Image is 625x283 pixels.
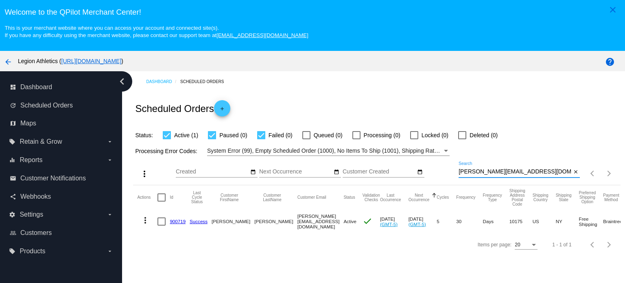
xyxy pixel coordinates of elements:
[10,84,16,90] i: dashboard
[9,157,15,163] i: equalizer
[509,189,525,206] button: Change sorting for ShippingPostcode
[4,8,620,17] h3: Welcome to the QPilot Merchant Center!
[254,210,297,233] mat-cell: [PERSON_NAME]
[456,210,483,233] mat-cell: 30
[10,230,16,236] i: people_outline
[437,195,449,200] button: Change sorting for Cycles
[579,210,603,233] mat-cell: Free Shipping
[207,146,450,156] mat-select: Filter by Processing Error Codes
[380,222,398,227] a: (GMT-5)
[422,130,448,140] span: Locked (0)
[343,169,416,175] input: Customer Created
[579,191,596,204] button: Change sorting for PreferredShippingOption
[478,242,511,248] div: Items per page:
[116,75,129,88] i: chevron_left
[10,190,113,203] a: share Webhooks
[10,226,113,239] a: people_outline Customers
[10,102,16,109] i: update
[380,193,401,202] button: Change sorting for LastOccurrenceUtc
[217,106,227,116] mat-icon: add
[556,210,579,233] mat-cell: NY
[515,242,538,248] mat-select: Items per page:
[417,169,423,176] mat-icon: date_range
[314,130,343,140] span: Queued (0)
[18,58,123,64] span: Legion Athletics ( )
[380,210,409,233] mat-cell: [DATE]
[608,5,618,15] mat-icon: close
[174,130,198,140] span: Active (1)
[585,165,601,182] button: Previous page
[10,172,113,185] a: email Customer Notifications
[216,32,308,38] a: [EMAIL_ADDRESS][DOMAIN_NAME]
[601,237,617,253] button: Next page
[10,120,16,127] i: map
[9,138,15,145] i: local_offer
[140,215,150,225] mat-icon: more_vert
[140,169,149,179] mat-icon: more_vert
[363,216,372,226] mat-icon: check
[190,191,204,204] button: Change sorting for LastProcessingCycleId
[603,193,619,202] button: Change sorting for PaymentMethod.Type
[343,195,355,200] button: Change sorting for Status
[135,132,153,138] span: Status:
[437,210,456,233] mat-cell: 5
[212,193,247,202] button: Change sorting for CustomerFirstName
[107,138,113,145] i: arrow_drop_down
[297,210,344,233] mat-cell: [PERSON_NAME][EMAIL_ADDRESS][DOMAIN_NAME]
[515,242,520,248] span: 20
[146,75,180,88] a: Dashboard
[483,210,509,233] mat-cell: Days
[107,248,113,254] i: arrow_drop_down
[573,169,579,176] mat-icon: close
[364,130,400,140] span: Processing (0)
[10,99,113,112] a: update Scheduled Orders
[10,193,16,200] i: share
[20,102,73,109] span: Scheduled Orders
[212,210,254,233] mat-cell: [PERSON_NAME]
[20,248,45,255] span: Products
[20,138,62,145] span: Retain & Grow
[533,210,556,233] mat-cell: US
[10,117,113,130] a: map Maps
[343,219,356,224] span: Active
[4,25,308,38] small: This is your merchant website where you can access your account and connected site(s). If you hav...
[180,75,231,88] a: Scheduled Orders
[533,193,549,202] button: Change sorting for ShippingCountry
[135,148,197,154] span: Processing Error Codes:
[483,193,502,202] button: Change sorting for FrequencyType
[297,195,326,200] button: Change sorting for CustomerEmail
[176,169,249,175] input: Created
[20,175,86,182] span: Customer Notifications
[269,130,293,140] span: Failed (0)
[259,169,332,175] input: Next Occurrence
[170,219,186,224] a: 900719
[9,211,15,218] i: settings
[20,83,52,91] span: Dashboard
[509,210,533,233] mat-cell: 10175
[470,130,498,140] span: Deleted (0)
[61,58,122,64] a: [URL][DOMAIN_NAME]
[409,193,430,202] button: Change sorting for NextOccurrenceUtc
[456,195,475,200] button: Change sorting for Frequency
[409,222,426,227] a: (GMT-5)
[20,211,43,218] span: Settings
[552,242,571,248] div: 1 - 1 of 1
[9,248,15,254] i: local_offer
[409,210,437,233] mat-cell: [DATE]
[556,193,572,202] button: Change sorting for ShippingState
[20,193,51,200] span: Webhooks
[219,130,247,140] span: Paused (0)
[107,211,113,218] i: arrow_drop_down
[571,168,580,176] button: Clear
[135,100,230,116] h2: Scheduled Orders
[605,57,615,67] mat-icon: help
[137,185,157,210] mat-header-cell: Actions
[10,81,113,94] a: dashboard Dashboard
[20,229,52,237] span: Customers
[20,156,42,164] span: Reports
[585,237,601,253] button: Previous page
[10,175,16,182] i: email
[3,57,13,67] mat-icon: arrow_back
[334,169,339,176] mat-icon: date_range
[170,195,173,200] button: Change sorting for Id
